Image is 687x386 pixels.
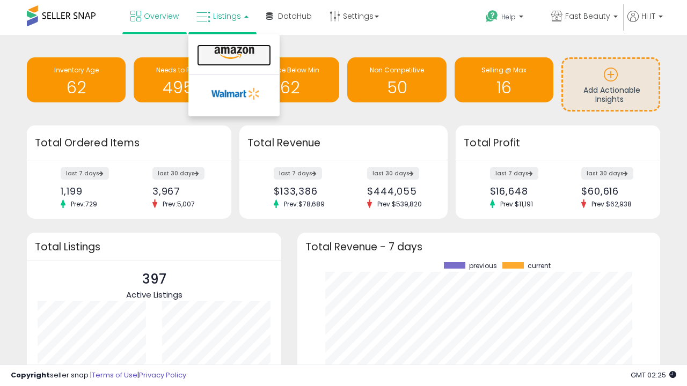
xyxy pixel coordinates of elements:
span: Selling @ Max [481,65,527,75]
span: Active Listings [126,289,182,300]
label: last 7 days [490,167,538,180]
span: Prev: $62,938 [586,199,637,209]
h1: 62 [246,79,334,96]
span: Help [501,12,516,21]
h3: Total Profit [464,136,652,151]
div: seller snap | | [11,370,186,381]
span: Overview [144,11,179,21]
label: last 7 days [274,167,322,180]
h1: 62 [32,79,120,96]
a: Add Actionable Insights [563,59,659,110]
span: Hi IT [641,11,655,21]
strong: Copyright [11,370,50,380]
span: Prev: $78,689 [279,199,330,209]
label: last 30 days [581,167,633,180]
span: Prev: 729 [65,199,103,209]
h1: 50 [353,79,441,96]
span: Prev: 5,007 [157,199,200,209]
h3: Total Revenue - 7 days [305,243,652,251]
i: Get Help [485,10,499,23]
span: Prev: $11,191 [495,199,538,209]
span: DataHub [278,11,312,21]
h3: Total Listings [35,243,273,251]
h3: Total Ordered Items [35,136,223,151]
a: Privacy Policy [139,370,186,380]
a: Selling @ Max 16 [455,57,553,102]
span: Non Competitive [370,65,424,75]
span: Prev: $539,820 [372,199,427,209]
span: 2025-10-14 02:25 GMT [631,370,676,380]
a: Non Competitive 50 [347,57,446,102]
a: BB Price Below Min 62 [240,57,339,102]
label: last 30 days [152,167,204,180]
h3: Total Revenue [247,136,440,151]
a: Inventory Age 62 [27,57,126,102]
h1: 16 [460,79,548,96]
a: Hi IT [627,11,663,35]
h1: 4956 [139,79,227,96]
span: BB Price Below Min [260,65,319,75]
span: Needs to Reprice [156,65,210,75]
div: 3,967 [152,185,213,197]
div: $16,648 [490,185,550,197]
div: $444,055 [367,185,429,197]
span: Add Actionable Insights [583,85,640,105]
div: $60,616 [581,185,641,197]
a: Needs to Reprice 4956 [134,57,232,102]
a: Help [477,2,542,35]
div: $133,386 [274,185,335,197]
span: Fast Beauty [565,11,610,21]
p: 397 [126,269,182,289]
span: previous [469,262,497,270]
label: last 30 days [367,167,419,180]
span: Inventory Age [54,65,99,75]
a: Terms of Use [92,370,137,380]
div: 1,199 [61,185,121,197]
span: Listings [213,11,241,21]
span: current [528,262,551,270]
label: last 7 days [61,167,109,180]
